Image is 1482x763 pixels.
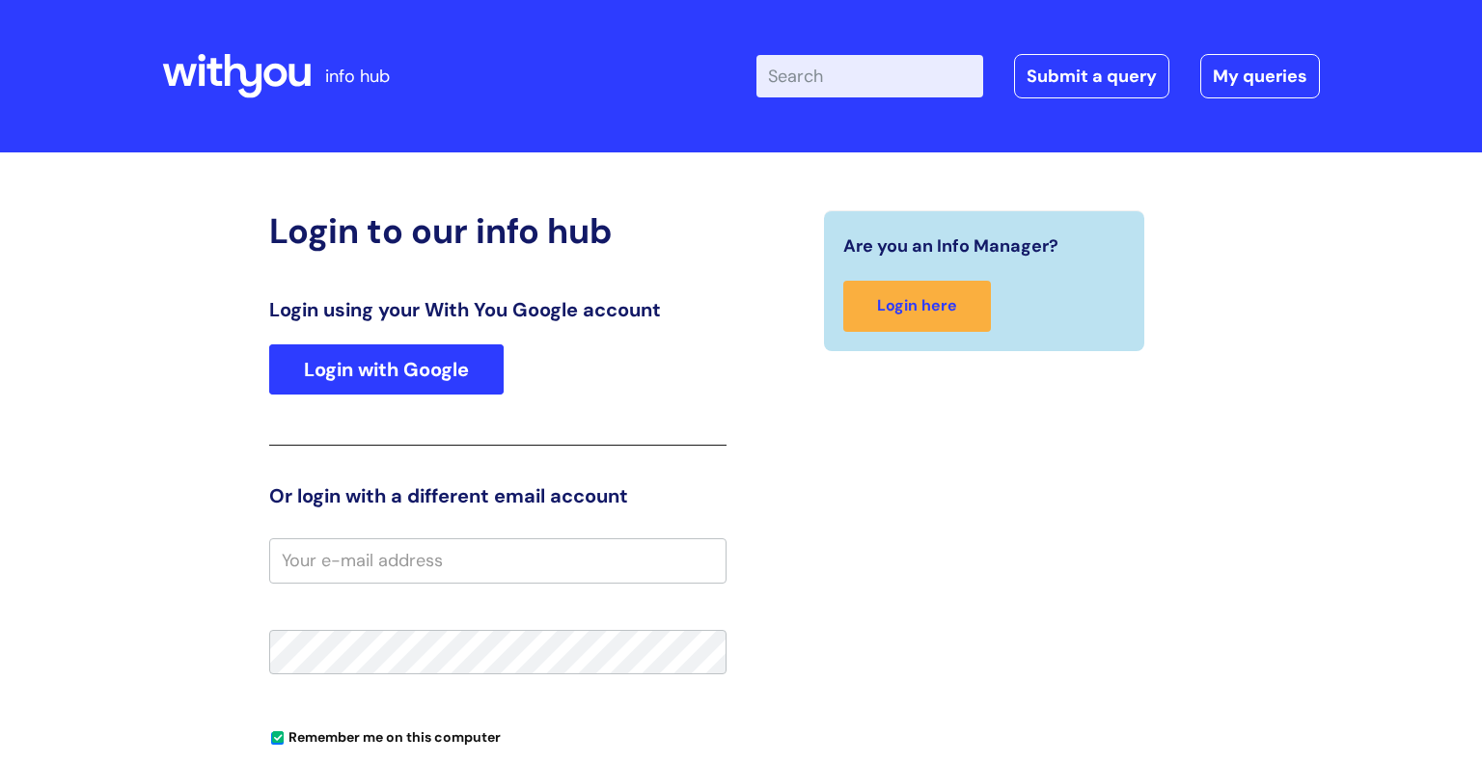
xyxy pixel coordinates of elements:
div: You can uncheck this option if you're logging in from a shared device [269,721,727,751]
a: Login with Google [269,344,504,395]
a: Submit a query [1014,54,1169,98]
h3: Login using your With You Google account [269,298,727,321]
h3: Or login with a different email account [269,484,727,507]
input: Remember me on this computer [271,732,284,745]
h2: Login to our info hub [269,210,727,252]
input: Search [756,55,983,97]
input: Your e-mail address [269,538,727,583]
p: info hub [325,61,390,92]
a: My queries [1200,54,1320,98]
a: Login here [843,281,991,332]
label: Remember me on this computer [269,724,501,746]
span: Are you an Info Manager? [843,231,1058,261]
